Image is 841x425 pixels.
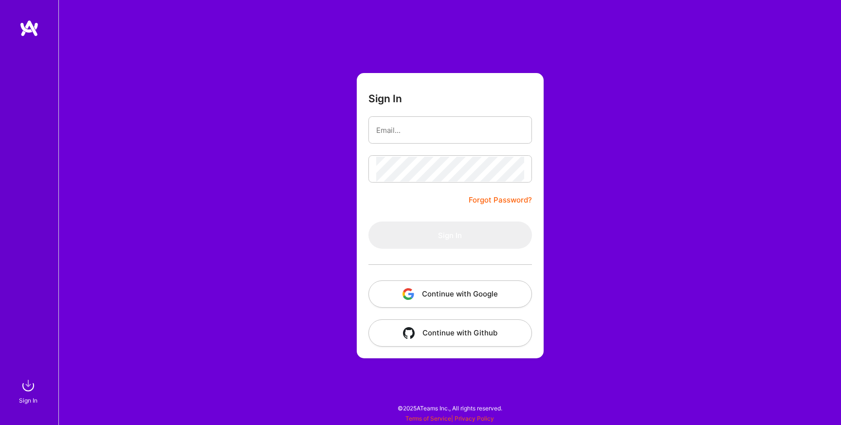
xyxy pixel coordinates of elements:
button: Continue with Github [368,319,532,347]
h3: Sign In [368,92,402,105]
button: Sign In [368,222,532,249]
input: Email... [376,118,524,143]
span: | [405,415,494,422]
a: Forgot Password? [469,194,532,206]
img: logo [19,19,39,37]
img: icon [402,288,414,300]
div: © 2025 ATeams Inc., All rights reserved. [58,396,841,420]
img: sign in [18,376,38,395]
img: icon [403,327,415,339]
button: Continue with Google [368,280,532,308]
div: Sign In [19,395,37,406]
a: Privacy Policy [455,415,494,422]
a: sign inSign In [20,376,38,406]
a: Terms of Service [405,415,451,422]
